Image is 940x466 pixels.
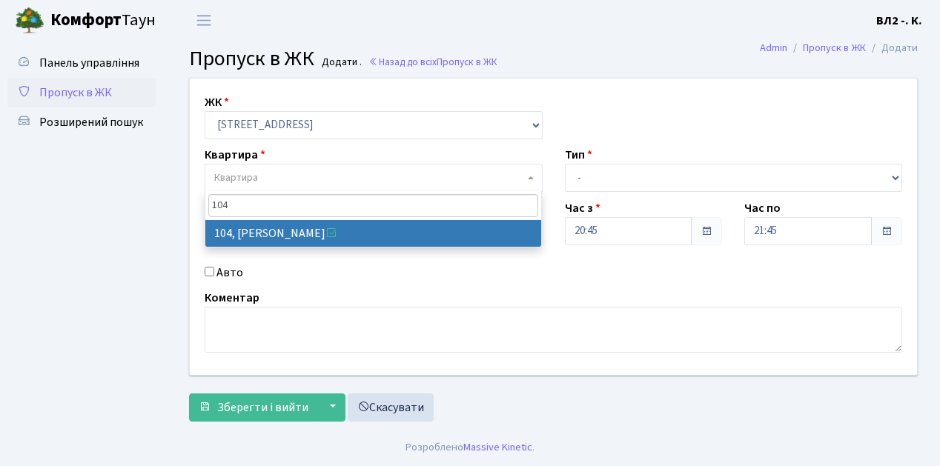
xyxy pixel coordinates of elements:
[15,6,44,36] img: logo.png
[50,8,156,33] span: Таун
[7,107,156,137] a: Розширений пошук
[368,55,497,69] a: Назад до всіхПропуск в ЖК
[406,439,534,456] div: Розроблено .
[463,439,532,455] a: Massive Kinetic
[866,40,918,56] li: Додати
[205,93,229,111] label: ЖК
[565,199,600,217] label: Час з
[760,40,787,56] a: Admin
[744,199,781,217] label: Час по
[39,55,139,71] span: Панель управління
[319,56,362,69] small: Додати .
[7,48,156,78] a: Панель управління
[39,114,143,130] span: Розширений пошук
[39,84,112,101] span: Пропуск в ЖК
[803,40,866,56] a: Пропуск в ЖК
[7,78,156,107] a: Пропуск в ЖК
[185,8,222,33] button: Переключити навігацію
[565,146,592,164] label: Тип
[189,393,318,422] button: Зберегти і вийти
[205,146,265,164] label: Квартира
[205,289,259,307] label: Коментар
[348,393,434,422] a: Скасувати
[216,264,243,282] label: Авто
[205,220,542,247] li: 104, [PERSON_NAME]
[189,44,314,73] span: Пропуск в ЖК
[437,55,497,69] span: Пропуск в ЖК
[214,170,258,185] span: Квартира
[876,13,922,29] b: ВЛ2 -. К.
[50,8,122,32] b: Комфорт
[738,33,940,64] nav: breadcrumb
[876,12,922,30] a: ВЛ2 -. К.
[217,399,308,416] span: Зберегти і вийти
